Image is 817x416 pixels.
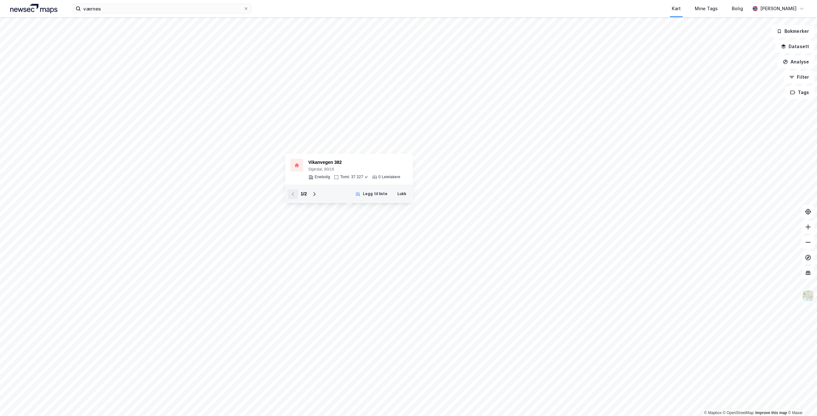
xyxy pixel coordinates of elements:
[704,411,722,415] a: Mapbox
[315,175,330,180] div: Enebolig
[732,5,743,12] div: Bolig
[784,71,814,84] button: Filter
[393,189,410,199] button: Lukk
[785,385,817,416] iframe: Chat Widget
[10,4,57,13] img: logo.a4113a55bc3d86da70a041830d287a7e.svg
[301,190,307,198] div: 1 / 2
[771,25,814,38] button: Bokmerker
[379,175,400,180] div: 0 Leietakere
[723,411,754,415] a: OpenStreetMap
[755,411,787,415] a: Improve this map
[340,175,368,180] div: Tomt: 37 227 ㎡
[672,5,681,12] div: Kart
[351,189,392,199] button: Legg til liste
[777,55,814,68] button: Analyse
[802,290,814,302] img: Z
[785,385,817,416] div: Kontrollprogram for chat
[776,40,814,53] button: Datasett
[81,4,244,13] input: Søk på adresse, matrikkel, gårdeiere, leietakere eller personer
[308,167,400,172] div: Stjørdal, 80/16
[695,5,718,12] div: Mine Tags
[760,5,797,12] div: [PERSON_NAME]
[785,86,814,99] button: Tags
[308,159,400,166] div: Vikanvegen 382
